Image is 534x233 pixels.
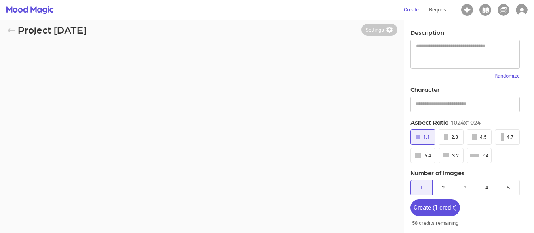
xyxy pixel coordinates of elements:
img: Icon [498,4,509,16]
a: Library [494,6,513,13]
div: 2:3 [444,133,458,142]
button: 1 [410,180,433,195]
img: logo [6,6,54,14]
div: 1:1 [416,133,430,142]
a: Characters [476,6,494,13]
button: Settings [361,24,397,36]
button: 2:3 [439,129,464,145]
div: Create ( 1 credit ) [414,202,457,212]
p: Randomize [494,72,520,80]
div: 3:2 [443,151,459,160]
button: 4:7 [495,129,520,145]
button: Icon [513,2,531,18]
button: 2 [432,180,454,195]
p: 58 credits remaining [410,216,460,227]
button: 7:4 [467,148,492,163]
button: Icon [458,2,476,18]
button: Icon [494,2,513,18]
p: Request [429,6,448,14]
img: Icon [461,4,473,16]
h1: Project [DATE] [18,24,86,36]
button: 1:1 [410,129,435,145]
h3: Description [410,29,444,40]
h3: 1024x1024 [450,119,481,129]
img: Icon [479,4,491,16]
button: 3 [454,180,476,195]
div: 4:5 [472,133,486,142]
button: 5:4 [410,148,435,163]
button: 4:5 [467,129,492,145]
p: Create [404,6,419,14]
button: Icon [476,2,494,18]
button: 4 [476,180,498,195]
h3: Aspect Ratio [410,119,450,129]
div: 4:7 [501,133,513,142]
img: Icon [516,4,528,16]
h3: Character [410,86,440,97]
button: Create (1 credit) [410,199,460,216]
div: 5:4 [415,151,431,160]
a: Projects [458,6,476,13]
button: 5 [498,180,520,195]
button: 3:2 [439,148,464,163]
h3: Number of Images [410,169,520,180]
div: 7:4 [470,151,488,160]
